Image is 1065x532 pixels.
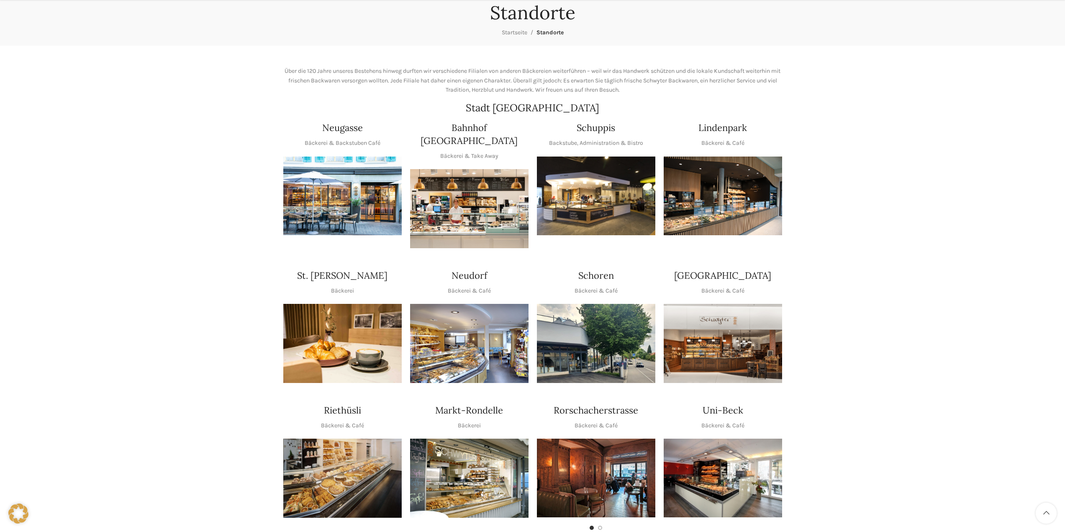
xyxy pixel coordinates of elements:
p: Bäckerei & Café [701,421,744,430]
h4: [GEOGRAPHIC_DATA] [674,269,771,282]
h4: Schuppis [577,121,615,134]
img: 150130-Schwyter-013 [537,157,655,236]
p: Bäckerei & Café [701,139,744,148]
h1: Standorte [490,2,575,24]
li: Go to slide 1 [590,526,594,530]
img: Rondelle_1 [410,439,529,518]
h4: Schoren [578,269,614,282]
div: 1 / 1 [410,304,529,383]
div: 1 / 1 [283,304,402,383]
p: Bäckerei & Take Away [440,152,498,161]
p: Bäckerei & Café [321,421,364,430]
div: 1 / 1 [283,439,402,518]
img: Rorschacherstrasse [537,439,655,517]
p: Bäckerei [458,421,481,430]
h4: Markt-Rondelle [435,404,503,417]
h4: Riethüsli [324,404,361,417]
img: Neudorf_1 [410,304,529,383]
p: Bäckerei & Café [701,286,744,296]
a: Startseite [502,29,527,36]
div: 1 / 1 [283,157,402,236]
h4: Lindenpark [698,121,747,134]
img: rechts_09-1 [664,439,782,517]
h4: Neugasse [322,121,363,134]
div: 1 / 1 [410,169,529,248]
a: Scroll to top button [1036,503,1057,524]
h4: Neudorf [452,269,487,282]
h4: Bahnhof [GEOGRAPHIC_DATA] [410,121,529,147]
li: Go to slide 2 [598,526,602,530]
div: 1 / 1 [664,439,782,517]
h4: Uni-Beck [703,404,743,417]
div: 1 / 1 [537,157,655,236]
div: 1 / 1 [410,439,529,518]
p: Bäckerei & Backstuben Café [305,139,380,148]
img: 017-e1571925257345 [664,157,782,236]
p: Über die 120 Jahre unseres Bestehens hinweg durften wir verschiedene Filialen von anderen Bäckere... [283,67,782,95]
p: Bäckerei [331,286,354,296]
img: Schwyter-1800x900 [664,304,782,383]
p: Bäckerei & Café [575,421,618,430]
h4: St. [PERSON_NAME] [297,269,388,282]
div: 1 / 1 [537,304,655,383]
p: Backstube, Administration & Bistro [549,139,643,148]
h4: Rorschacherstrasse [554,404,638,417]
img: Bahnhof St. Gallen [410,169,529,248]
p: Bäckerei & Café [575,286,618,296]
div: 1 / 1 [664,157,782,236]
div: 1 / 2 [537,439,655,517]
span: Standorte [536,29,564,36]
img: Riethüsli-2 [283,439,402,518]
img: schwyter-23 [283,304,402,383]
img: 0842cc03-b884-43c1-a0c9-0889ef9087d6 copy [537,304,655,383]
p: Bäckerei & Café [448,286,491,296]
img: Neugasse [283,157,402,236]
div: 1 / 1 [664,304,782,383]
h2: Stadt [GEOGRAPHIC_DATA] [283,103,782,113]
